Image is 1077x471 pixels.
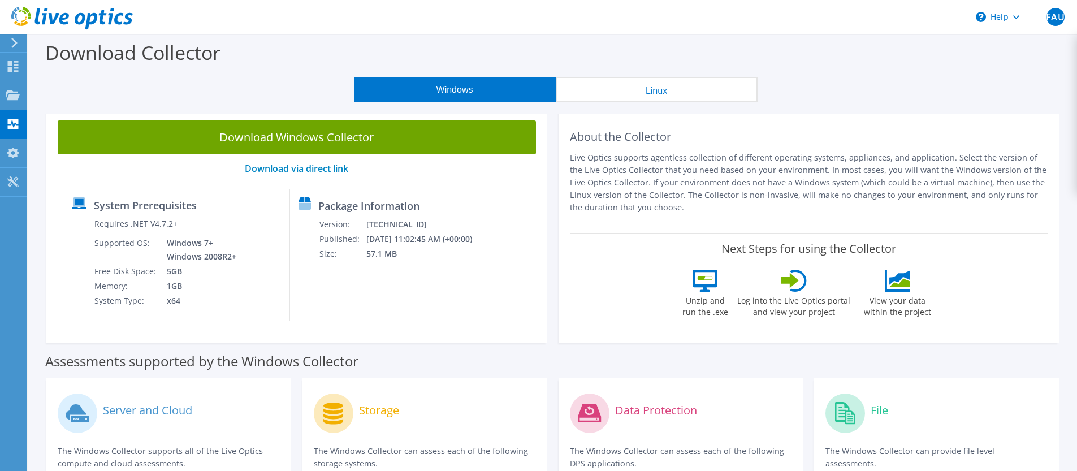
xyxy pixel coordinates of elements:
label: Log into the Live Optics portal and view your project [737,292,851,318]
td: Memory: [94,279,158,293]
td: Free Disk Space: [94,264,158,279]
a: Download Windows Collector [58,120,536,154]
td: x64 [158,293,239,308]
p: The Windows Collector can provide file level assessments. [825,445,1048,470]
label: Next Steps for using the Collector [721,242,896,256]
label: File [871,405,888,416]
label: System Prerequisites [94,200,197,211]
label: Assessments supported by the Windows Collector [45,356,358,367]
label: Data Protection [615,405,697,416]
label: View your data within the project [857,292,938,318]
td: Published: [319,232,366,247]
td: [TECHNICAL_ID] [366,217,487,232]
label: Storage [359,405,399,416]
svg: \n [976,12,986,22]
td: [DATE] 11:02:45 AM (+00:00) [366,232,487,247]
td: 1GB [158,279,239,293]
label: Unzip and run the .exe [679,292,731,318]
td: Supported OS: [94,236,158,264]
label: Server and Cloud [103,405,192,416]
a: Download via direct link [245,162,348,175]
p: Live Optics supports agentless collection of different operating systems, appliances, and applica... [570,152,1048,214]
button: Windows [354,77,556,102]
p: The Windows Collector supports all of the Live Optics compute and cloud assessments. [58,445,280,470]
td: 5GB [158,264,239,279]
span: FAU [1046,8,1065,26]
label: Download Collector [45,40,220,66]
label: Requires .NET V4.7.2+ [94,218,178,230]
label: Package Information [318,200,419,211]
p: The Windows Collector can assess each of the following DPS applications. [570,445,792,470]
td: Windows 7+ Windows 2008R2+ [158,236,239,264]
p: The Windows Collector can assess each of the following storage systems. [314,445,536,470]
td: Size: [319,247,366,261]
button: Linux [556,77,758,102]
td: Version: [319,217,366,232]
td: 57.1 MB [366,247,487,261]
h2: About the Collector [570,130,1048,144]
td: System Type: [94,293,158,308]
